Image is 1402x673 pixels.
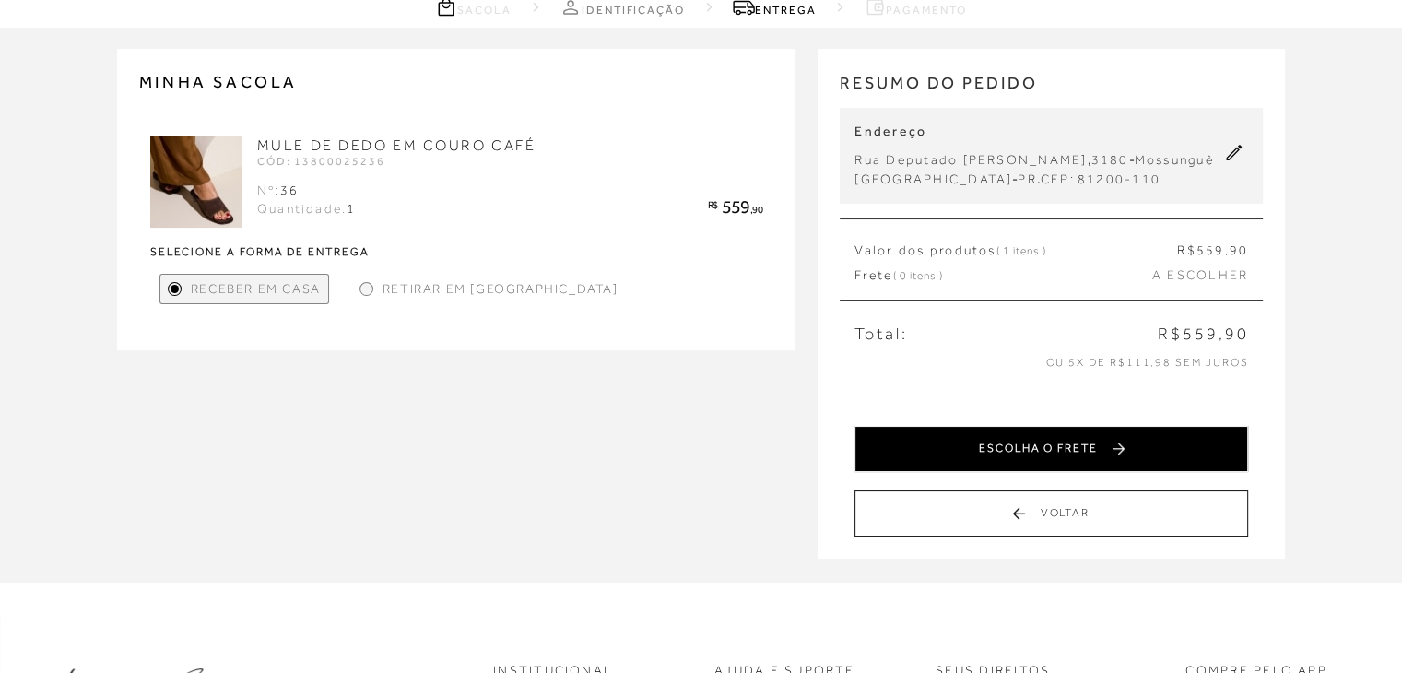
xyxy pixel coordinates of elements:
h2: RESUMO DO PEDIDO [840,71,1263,109]
a: MULE DE DEDO EM COURO CAFÉ [257,137,536,154]
span: CEP: [1041,171,1075,186]
button: ESCOLHA O FRETE [854,426,1248,472]
span: 1 [347,201,356,216]
span: 559 [722,196,750,217]
div: - . [854,170,1213,189]
span: 559 [1196,242,1225,257]
span: ,90 [750,204,763,215]
span: Receber em Casa [191,279,321,299]
div: Quantidade: [257,200,357,218]
span: R$559,90 [1158,323,1248,346]
span: Mossunguê [1134,152,1213,167]
span: 36 [279,183,298,197]
span: Rua Deputado [PERSON_NAME] [854,152,1087,167]
span: R$ [708,199,718,210]
span: Total: [854,323,907,346]
span: PR [1018,171,1036,186]
span: 3180 [1091,152,1129,167]
span: ( 0 itens ) [892,269,942,282]
span: A ESCOLHER [1152,266,1248,285]
p: Endereço [854,123,1213,141]
span: ou 5x de R$111,98 sem juros [1045,356,1248,369]
img: MULE DE DEDO EM COURO CAFÉ [150,136,242,228]
button: Voltar [854,490,1248,537]
span: R$ [1177,242,1196,257]
span: Frete [854,266,942,285]
span: 81200-110 [1078,171,1160,186]
div: , - [854,150,1213,170]
span: CÓD: 13800025236 [257,155,385,168]
span: ,90 [1225,242,1249,257]
strong: Selecione a forma de entrega [150,246,763,257]
span: Retirar em [GEOGRAPHIC_DATA] [383,279,619,299]
h2: MINHA SACOLA [139,71,774,93]
span: Valor dos produtos [854,242,1045,260]
span: ( 1 itens ) [996,244,1046,257]
span: [GEOGRAPHIC_DATA] [854,171,1012,186]
div: Nº: [257,182,357,200]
